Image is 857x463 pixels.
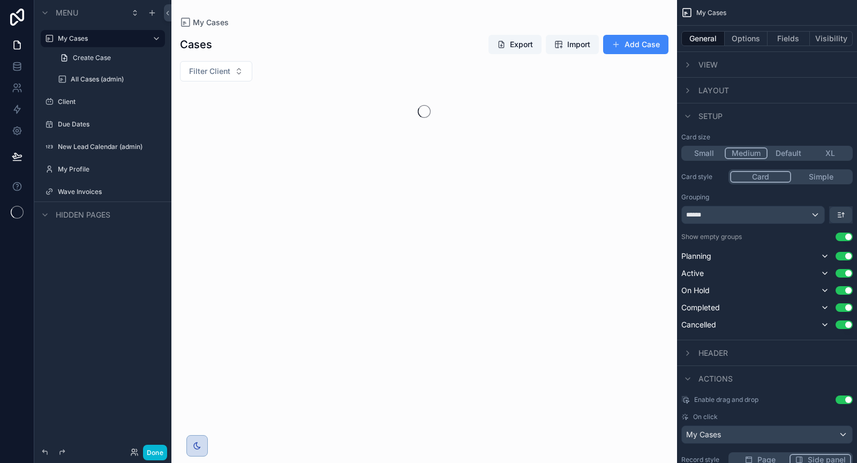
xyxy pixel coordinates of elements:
label: Due Dates [58,120,163,129]
span: Hidden pages [56,210,110,220]
span: On click [693,413,718,421]
label: Show empty groups [681,233,742,241]
span: Layout [698,85,729,96]
span: Menu [56,8,78,18]
span: Create Case [73,54,111,62]
button: Visibility [810,31,853,46]
span: Enable drag and drop [694,395,758,404]
span: View [698,59,718,70]
button: Medium [725,147,768,159]
span: Actions [698,374,733,384]
button: Small [683,147,725,159]
button: Done [143,445,167,460]
label: All Cases (admin) [71,75,163,84]
span: Planning [681,251,711,262]
button: Options [725,31,768,46]
label: My Profile [58,165,163,174]
span: My Cases [686,429,721,440]
label: Client [58,98,163,106]
button: XL [809,147,851,159]
span: On Hold [681,285,710,296]
span: Header [698,348,728,359]
button: Default [768,147,809,159]
button: My Cases [681,425,853,444]
label: Card size [681,133,710,141]
span: My Cases [696,9,726,17]
label: Wave Invoices [58,188,163,196]
span: Setup [698,111,723,122]
span: Cancelled [681,319,716,330]
button: General [681,31,725,46]
label: Card style [681,173,724,181]
span: Completed [681,302,720,313]
label: Grouping [681,193,709,201]
label: New Lead Calendar (admin) [58,143,163,151]
button: Fields [768,31,810,46]
button: Simple [791,171,851,183]
span: Active [681,268,704,279]
label: My Cases [58,34,144,43]
button: Card [730,171,791,183]
a: Create Case [54,49,165,66]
